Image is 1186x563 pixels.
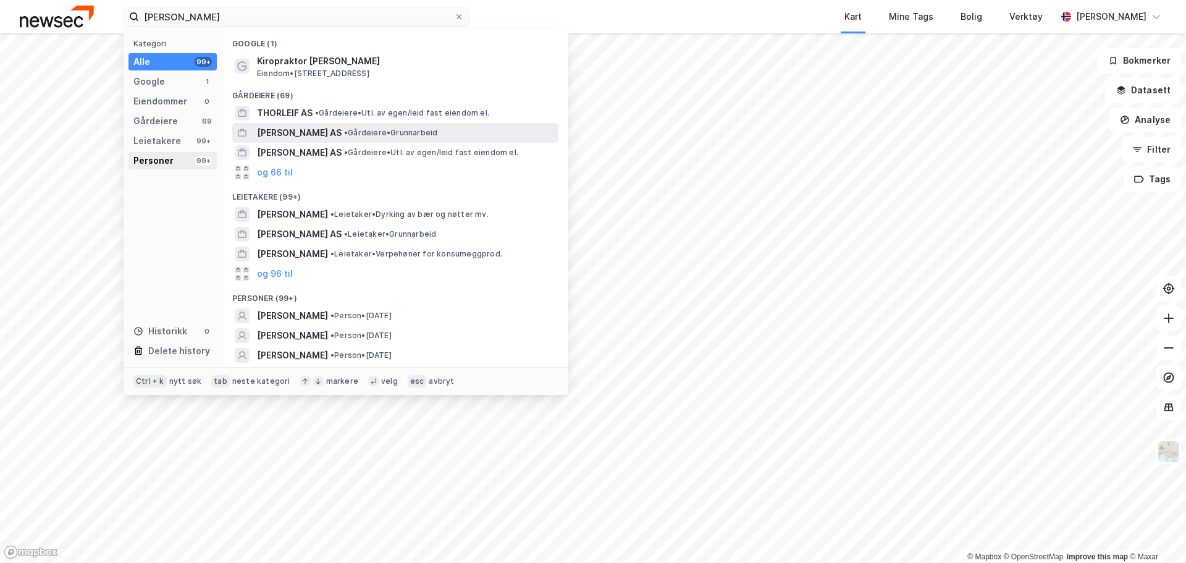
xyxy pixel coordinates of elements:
a: OpenStreetMap [1004,552,1064,561]
div: Historikk [133,324,187,339]
div: Bolig [961,9,982,24]
span: Gårdeiere • Grunnarbeid [344,128,437,138]
span: [PERSON_NAME] AS [257,125,342,140]
span: • [344,229,348,239]
iframe: Chat Widget [1124,504,1186,563]
div: Eiendommer [133,94,187,109]
img: Z [1157,440,1180,464]
a: Improve this map [1067,552,1128,561]
span: • [330,210,334,219]
span: • [330,311,334,320]
a: Mapbox [967,552,1001,561]
span: [PERSON_NAME] AS [257,145,342,160]
span: Person • [DATE] [330,311,392,321]
div: 99+ [195,156,212,166]
div: 99+ [195,136,212,146]
span: • [315,108,319,117]
div: Delete history [148,344,210,358]
button: Tags [1124,167,1181,192]
span: • [330,331,334,340]
div: Alle [133,54,150,69]
div: Personer [133,153,174,168]
a: Mapbox homepage [4,545,58,559]
span: • [330,249,334,258]
span: [PERSON_NAME] AS [257,227,342,242]
span: Gårdeiere • Utl. av egen/leid fast eiendom el. [315,108,489,118]
div: Kategori [133,39,217,48]
span: Kiropraktor [PERSON_NAME] [257,54,553,69]
span: • [344,148,348,157]
div: 1 [202,77,212,87]
button: Datasett [1106,78,1181,103]
div: Kart [844,9,862,24]
span: Person • [DATE] [330,350,392,360]
span: • [330,350,334,360]
div: avbryt [429,376,454,386]
span: THORLEIF AS [257,106,313,121]
div: [PERSON_NAME] [1076,9,1146,24]
div: Google (1) [222,29,568,51]
span: [PERSON_NAME] [257,207,328,222]
div: neste kategori [232,376,290,386]
span: Person • [DATE] [330,331,392,341]
button: Analyse [1109,108,1181,132]
div: Google [133,74,165,89]
span: • [344,128,348,137]
div: velg [381,376,398,386]
div: Ctrl + k [133,375,167,387]
div: Personer (99+) [222,284,568,306]
div: 99+ [195,57,212,67]
div: tab [211,375,230,387]
span: [PERSON_NAME] [257,348,328,363]
span: Leietaker • Grunnarbeid [344,229,436,239]
span: Gårdeiere • Utl. av egen/leid fast eiendom el. [344,148,518,158]
img: newsec-logo.f6e21ccffca1b3a03d2d.png [20,6,94,27]
div: esc [408,375,427,387]
div: 0 [202,326,212,336]
div: Gårdeiere [133,114,178,129]
input: Søk på adresse, matrikkel, gårdeiere, leietakere eller personer [139,7,454,26]
span: Leietaker • Dyrking av bær og nøtter mv. [330,210,489,219]
div: Gårdeiere (69) [222,81,568,103]
div: 69 [202,116,212,126]
div: Leietakere (99+) [222,182,568,205]
div: markere [326,376,358,386]
button: og 66 til [257,165,293,180]
button: Bokmerker [1098,48,1181,73]
div: Leietakere [133,133,181,148]
div: nytt søk [169,376,202,386]
button: Filter [1122,137,1181,162]
div: Kontrollprogram for chat [1124,504,1186,563]
span: [PERSON_NAME] [257,247,328,261]
div: 0 [202,96,212,106]
div: Mine Tags [889,9,933,24]
span: [PERSON_NAME] [257,308,328,323]
span: Eiendom • [STREET_ADDRESS] [257,69,369,78]
span: [PERSON_NAME] [257,328,328,343]
div: Verktøy [1009,9,1043,24]
span: Leietaker • Verpehøner for konsumeggprod. [330,249,502,259]
button: og 96 til [257,266,293,281]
